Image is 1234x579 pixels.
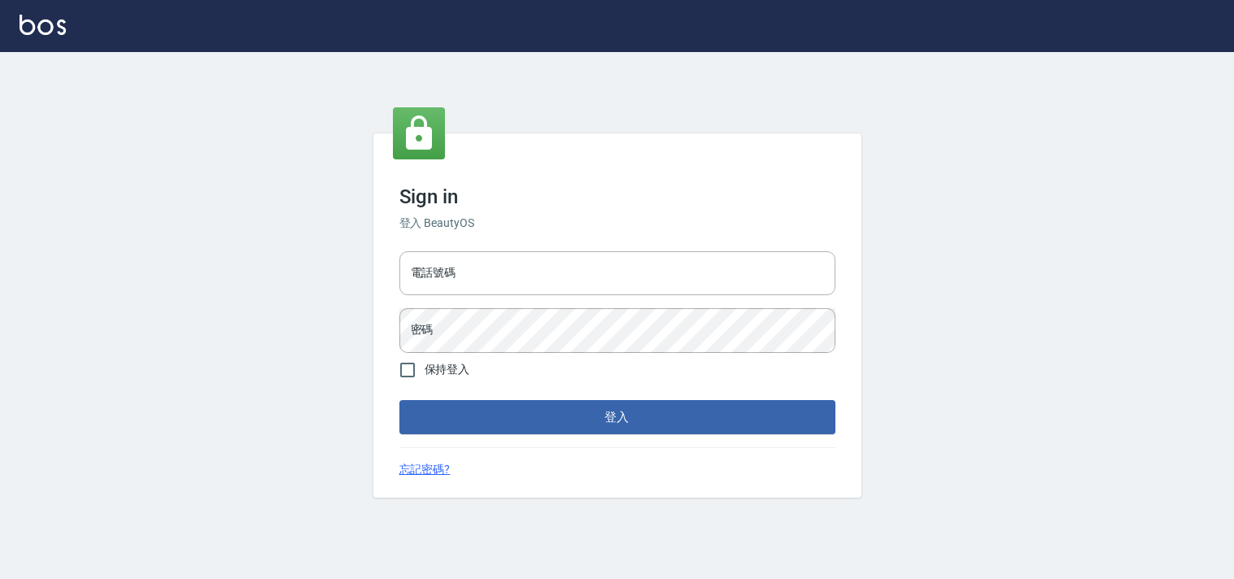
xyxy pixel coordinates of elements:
h6: 登入 BeautyOS [399,215,835,232]
button: 登入 [399,400,835,434]
span: 保持登入 [425,361,470,378]
img: Logo [20,15,66,35]
h3: Sign in [399,185,835,208]
a: 忘記密碼? [399,461,451,478]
